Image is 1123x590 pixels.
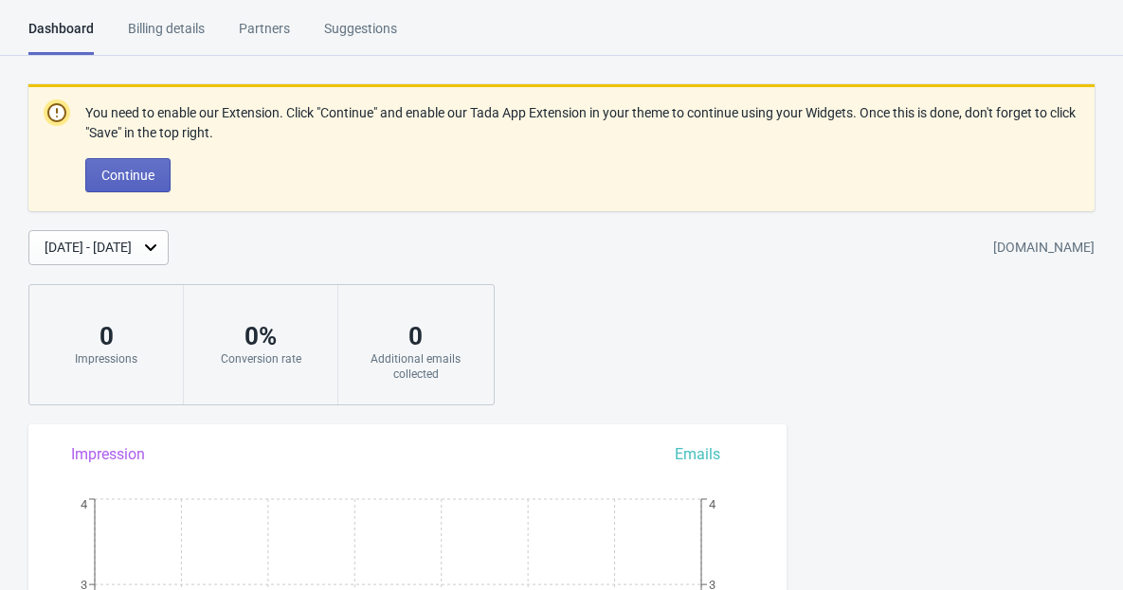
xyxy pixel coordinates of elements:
div: Impressions [48,351,164,367]
div: Suggestions [324,19,397,52]
p: You need to enable our Extension. Click "Continue" and enable our Tada App Extension in your them... [85,103,1079,143]
div: Partners [239,19,290,52]
tspan: 4 [81,497,88,511]
div: Additional emails collected [357,351,474,382]
div: Conversion rate [203,351,318,367]
div: Billing details [128,19,205,52]
div: 0 % [203,321,318,351]
div: Dashboard [28,19,94,55]
div: 0 [357,321,474,351]
div: 0 [48,321,164,351]
span: Continue [101,168,154,183]
div: [DATE] - [DATE] [45,238,132,258]
tspan: 4 [709,497,716,511]
button: Continue [85,158,171,192]
div: [DOMAIN_NAME] [993,231,1095,265]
